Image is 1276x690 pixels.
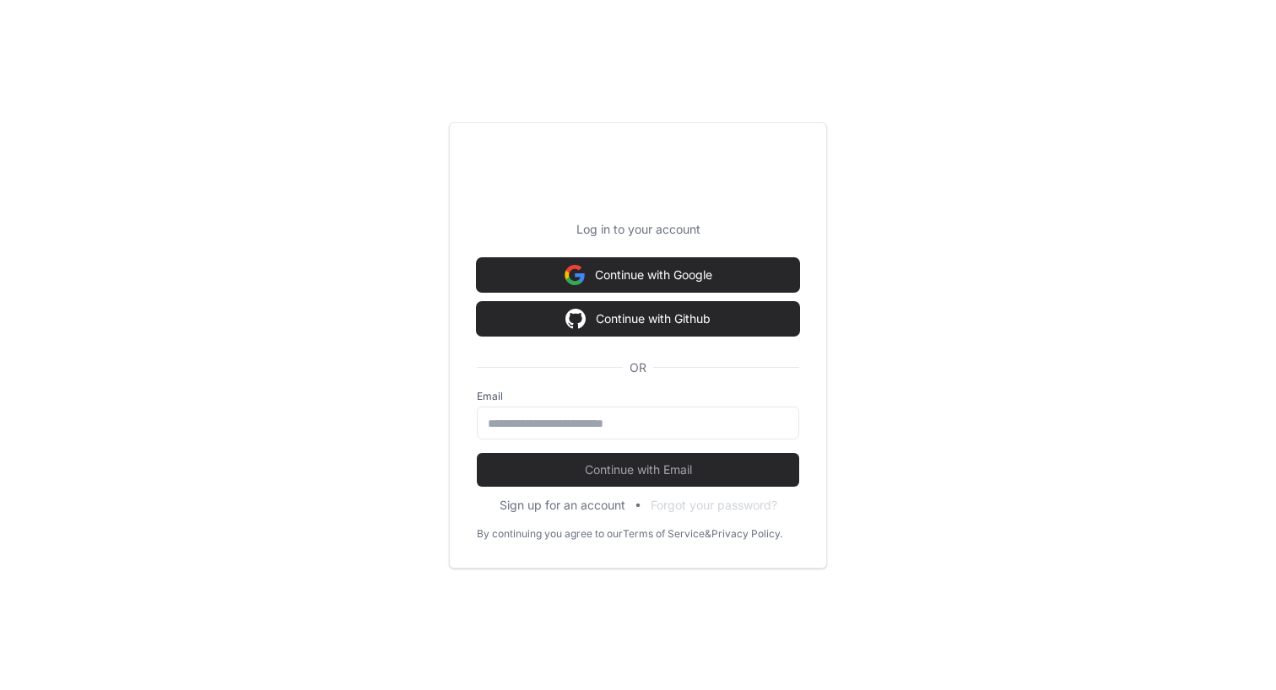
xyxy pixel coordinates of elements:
img: Sign in with google [565,302,586,336]
span: OR [623,359,653,376]
div: & [705,527,711,541]
span: Continue with Email [477,461,799,478]
img: Sign in with google [565,258,585,292]
p: Log in to your account [477,221,799,238]
a: Privacy Policy. [711,527,782,541]
button: Sign up for an account [500,497,625,514]
button: Continue with Google [477,258,799,292]
button: Continue with Github [477,302,799,336]
a: Terms of Service [623,527,705,541]
button: Forgot your password? [651,497,777,514]
label: Email [477,390,799,403]
div: By continuing you agree to our [477,527,623,541]
button: Continue with Email [477,453,799,487]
